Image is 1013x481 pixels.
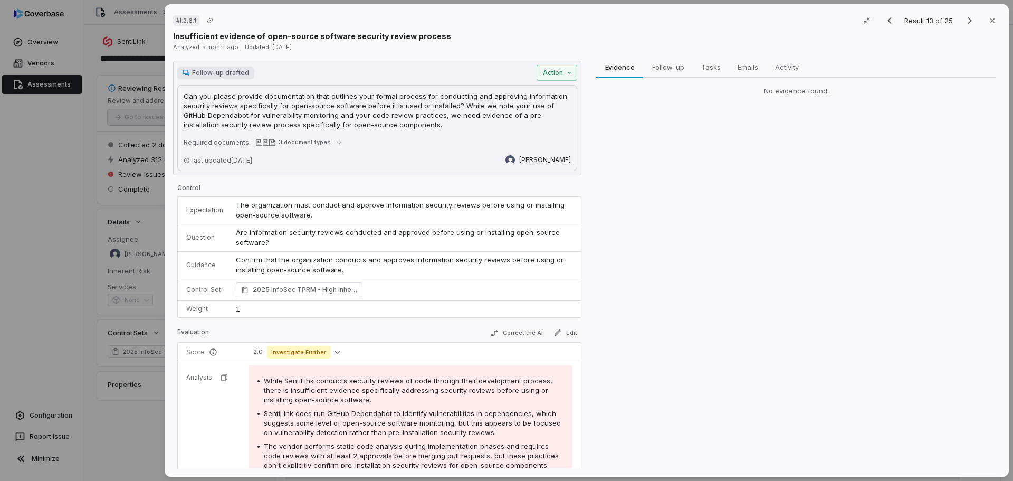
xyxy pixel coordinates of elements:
[601,60,639,74] span: Evidence
[733,60,762,74] span: Emails
[186,373,212,382] p: Analysis
[186,348,236,356] p: Score
[176,16,196,25] span: # I.2.6.1
[505,155,515,165] img: Jason Boland avatar
[264,376,552,404] span: While SentiLink conducts security reviews of code through their development process, there is ins...
[697,60,725,74] span: Tasks
[173,31,451,42] p: Insufficient evidence of open-source software security review process
[253,285,357,295] span: 2025 InfoSec TPRM - High Inherent Risk (TruSight Supported) Application Management
[200,11,219,30] button: Copy link
[236,228,562,247] span: Are information security reviews conducted and approved before using or installing open-source so...
[186,233,223,242] p: Question
[264,442,559,469] span: The vendor performs static code analysis during implementation phases and requires code reviews w...
[279,138,331,146] div: 3 document types
[236,255,572,276] p: Confirm that the organization conducts and approves information security reviews before using or ...
[192,69,249,77] span: Follow-up drafted
[771,60,803,74] span: Activity
[186,286,223,294] p: Control Set
[267,346,331,359] span: Investigate Further
[519,156,571,164] span: [PERSON_NAME]
[486,327,547,339] button: Correct the AI
[186,206,223,214] p: Expectation
[186,305,223,313] p: Weight
[236,201,567,220] span: The organization must conduct and approve information security reviews before using or installing...
[596,86,996,97] div: No evidence found.
[648,60,689,74] span: Follow-up
[264,409,561,437] span: SentiLink does run GitHub Dependabot to identify vulnerabilities in dependencies, which suggests ...
[177,184,581,196] p: Control
[959,14,980,27] button: Next result
[879,14,900,27] button: Previous result
[184,91,571,129] p: Can you please provide documentation that outlines your formal process for conducting and approvi...
[537,65,577,81] button: Action
[236,305,240,313] span: 1
[245,43,292,51] span: Updated: [DATE]
[184,156,252,165] p: last updated [DATE]
[904,15,955,26] p: Result 13 of 25
[249,346,344,359] button: 2.0Investigate Further
[173,43,238,51] span: Analyzed: a month ago
[184,138,251,147] span: Required documents:
[186,261,223,269] p: Guidance
[177,328,209,341] p: Evaluation
[549,326,581,339] button: Edit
